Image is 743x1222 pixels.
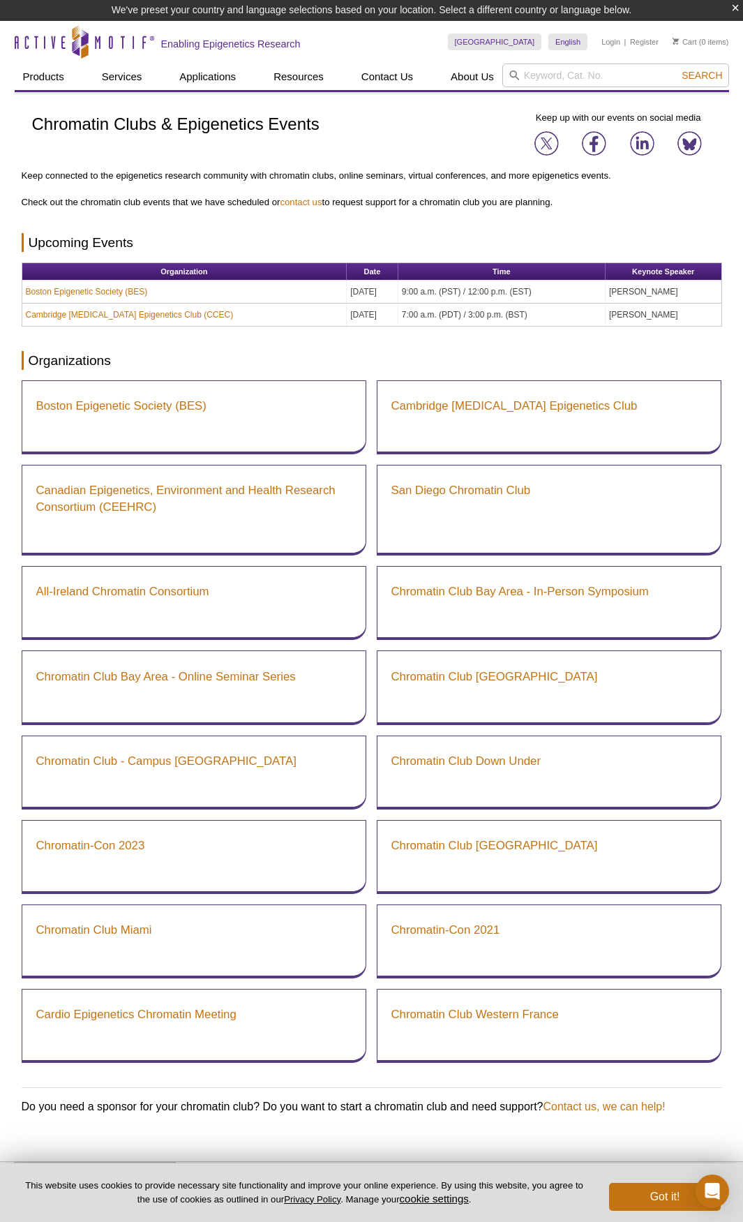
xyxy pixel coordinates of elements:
[502,64,729,87] input: Keyword, Cat. No.
[22,196,722,209] p: Check out the chromatin club events that we have scheduled or to request support for a chromatin ...
[36,583,209,600] a: All-Ireland Chromatin Consortium
[515,112,722,124] p: Keep up with our events on social media
[398,304,606,326] td: 7:00 a.m. (PDT) / 3:00 p.m. (BST)
[391,1006,559,1023] a: Chromatin Club Western France
[280,197,322,207] a: contact us
[347,263,398,281] th: Date
[696,1175,729,1208] div: Open Intercom Messenger
[32,115,320,135] h1: Chromatin Clubs & Epigenetics Events
[36,837,145,854] a: Chromatin-Con 2023
[284,1194,340,1205] a: Privacy Policy
[347,281,398,304] td: [DATE]
[93,64,151,90] a: Services
[36,753,297,770] a: Chromatin Club - Campus [GEOGRAPHIC_DATA]
[15,1162,175,1219] img: Active Motif,
[391,669,598,685] a: Chromatin Club [GEOGRAPHIC_DATA]
[22,170,722,182] p: Keep connected to the epigenetics research community with chromatin clubs, online seminars, virtu...
[601,37,620,47] a: Login
[534,131,559,156] img: Join us on X
[624,33,626,50] li: |
[391,482,531,499] a: San Diego Chromatin Club
[448,33,542,50] a: [GEOGRAPHIC_DATA]
[26,308,234,321] a: Cambridge [MEDICAL_DATA] Epigenetics Club (CCEC)
[36,1006,237,1023] a: Cardio Epigenetics Chromatin Meeting
[609,1183,721,1211] button: Got it!
[171,64,244,90] a: Applications
[22,1179,586,1206] p: This website uses cookies to provide necessary site functionality and improve your online experie...
[606,281,721,304] td: [PERSON_NAME]
[677,69,726,82] button: Search
[673,38,679,45] img: Your Cart
[36,669,296,685] a: Chromatin Club Bay Area - Online Seminar Series
[265,64,332,90] a: Resources
[391,398,638,415] a: Cambridge [MEDICAL_DATA] Epigenetics Club
[677,131,702,156] img: Join us on Bluesky
[398,263,606,281] th: Time
[391,583,649,600] a: Chromatin Club Bay Area - In-Person Symposium
[543,1101,665,1112] a: Contact us, we can help!
[22,351,722,370] h2: Organizations
[36,398,207,415] a: Boston Epigenetic Society (BES)
[673,33,729,50] li: (0 items)
[400,1193,469,1205] button: cookie settings
[22,1101,722,1113] p: Do you need a sponsor for your chromatin club? Do you want to start a chromatin club and need sup...
[673,37,697,47] a: Cart
[391,922,500,939] a: Chromatin-Con 2021
[630,37,659,47] a: Register
[36,482,352,516] a: Canadian Epigenetics, Environment and Health Research Consortium (CEEHRC)
[347,304,398,326] td: [DATE]
[548,33,587,50] a: English
[398,281,606,304] td: 9:00 a.m. (PST) / 12:00 p.m. (EST)
[391,837,598,854] a: Chromatin Club [GEOGRAPHIC_DATA]
[26,285,148,298] a: Boston Epigenetic Society (BES)
[36,922,152,939] a: Chromatin Club Miami
[682,70,722,81] span: Search
[606,263,721,281] th: Keynote Speaker
[606,304,721,326] td: [PERSON_NAME]
[582,131,606,156] img: Join us on Facebook
[161,38,301,50] h2: Enabling Epigenetics Research
[630,131,654,156] img: Join us on LinkedIn
[22,233,722,252] h2: Upcoming Events
[442,64,502,90] a: About Us
[15,64,73,90] a: Products
[22,263,347,281] th: Organization
[391,753,541,770] a: Chromatin Club Down Under
[353,64,421,90] a: Contact Us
